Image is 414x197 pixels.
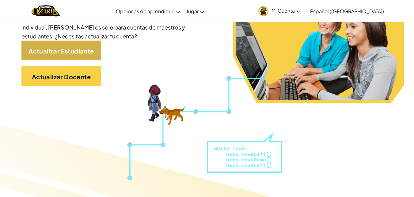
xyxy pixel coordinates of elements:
[186,8,199,14] font: Jugar
[28,47,94,54] font: Actualizar Estudiante
[32,5,60,17] a: Logotipo de Ozaria de CodeCombat
[272,7,295,14] font: Mi Cuenta
[258,6,268,16] img: avatar
[116,8,175,14] font: Opciones de aprendizaje
[307,3,387,19] a: Español ([GEOGRAPHIC_DATA])
[113,3,183,19] a: Opciones de aprendizaje
[21,41,101,60] a: Actualizar Estudiante
[183,3,207,19] a: Jugar
[21,15,185,40] font: Estás conectado como [PERSON_NAME] a, que es una cuenta individual. [PERSON_NAME] es solo para cu...
[310,8,384,14] font: Español ([GEOGRAPHIC_DATA])
[32,73,91,80] font: Actualizar Docente
[255,1,303,21] a: Mi Cuenta
[32,5,60,17] img: Hogar
[21,66,101,86] a: Actualizar Docente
